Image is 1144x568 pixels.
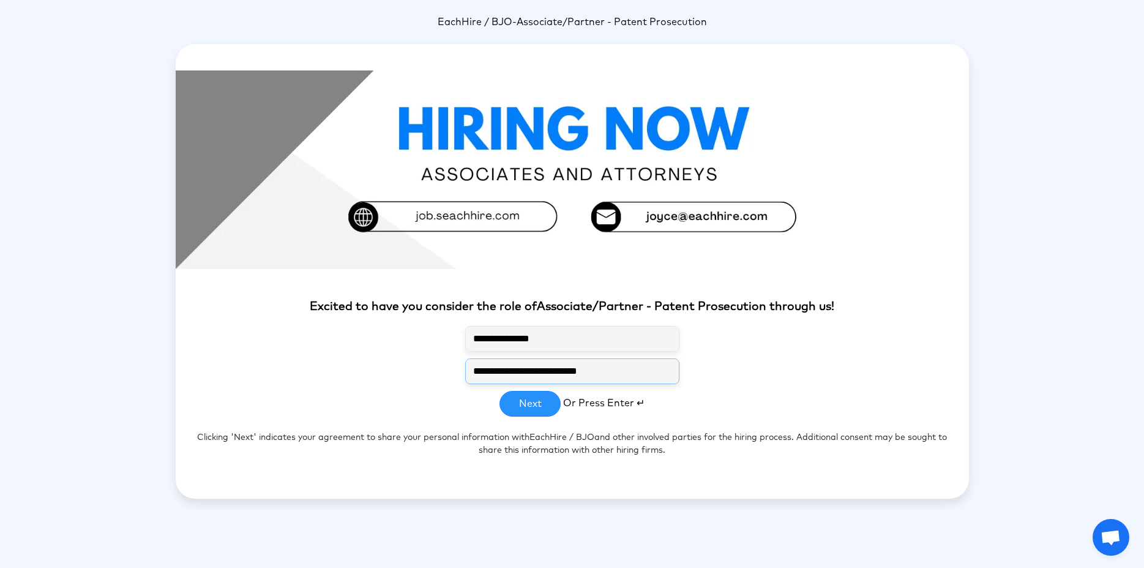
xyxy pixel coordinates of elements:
p: - [176,15,969,29]
span: EachHire / BJO [529,433,594,442]
p: Excited to have you consider the role of [176,298,969,316]
span: Associate/Partner - Patent Prosecution [517,17,707,27]
span: Or Press Enter ↵ [563,398,645,408]
p: Clicking 'Next' indicates your agreement to share your personal information with and other involv... [176,417,969,472]
a: Open chat [1093,519,1129,556]
span: EachHire / BJO [438,17,512,27]
button: Next [499,391,561,417]
span: Associate/Partner - Patent Prosecution through us! [537,301,834,312]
